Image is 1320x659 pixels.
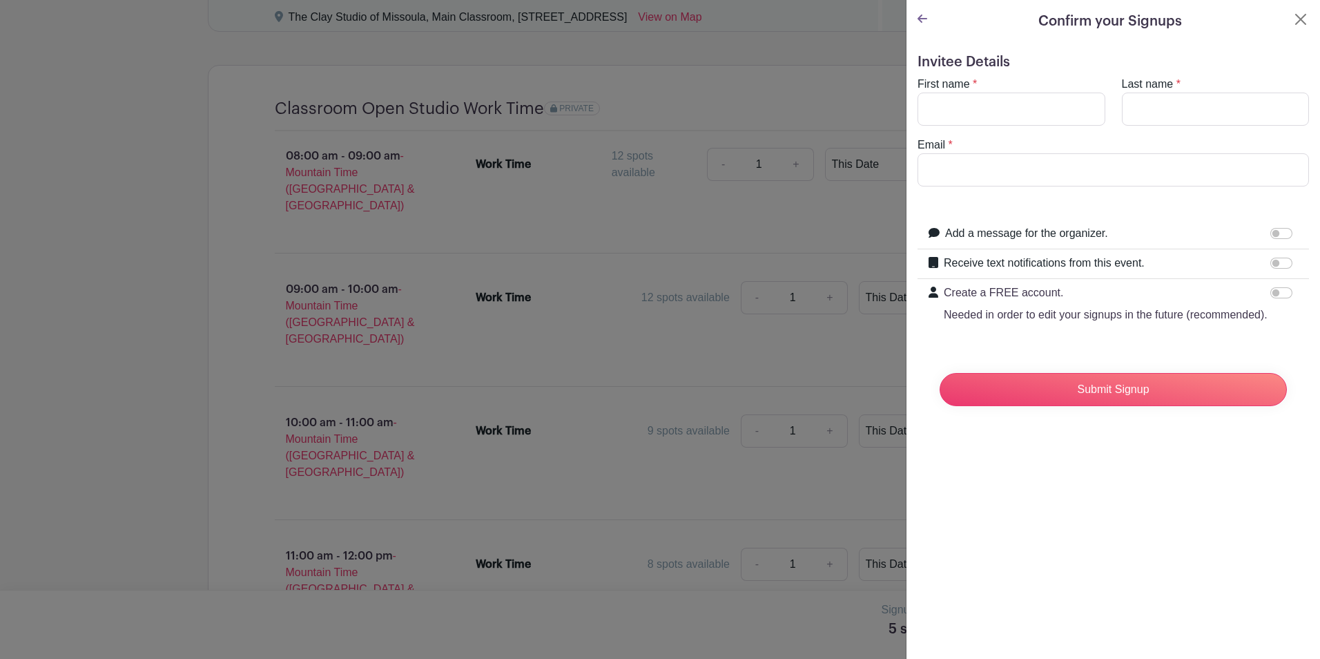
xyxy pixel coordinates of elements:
input: Submit Signup [940,373,1287,406]
button: Close [1292,11,1309,28]
label: Add a message for the organizer. [945,225,1108,242]
p: Needed in order to edit your signups in the future (recommended). [944,307,1268,323]
h5: Invitee Details [918,54,1309,70]
label: Last name [1122,76,1174,93]
label: Email [918,137,945,153]
label: First name [918,76,970,93]
label: Receive text notifications from this event. [944,255,1145,271]
p: Create a FREE account. [944,285,1268,301]
h5: Confirm your Signups [1038,11,1182,32]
